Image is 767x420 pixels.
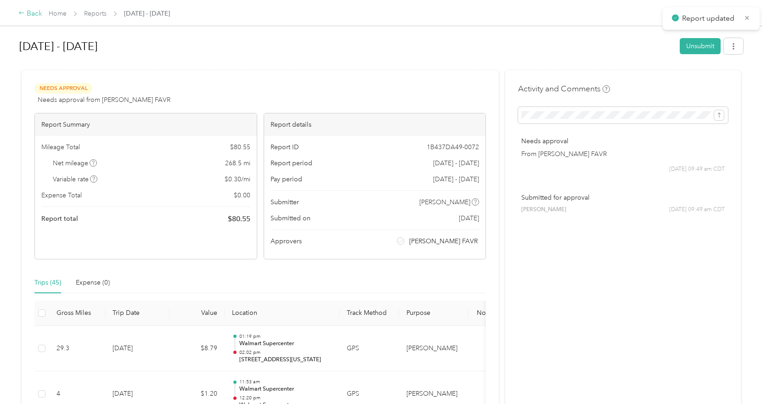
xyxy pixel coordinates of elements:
span: [DATE] - [DATE] [124,9,170,18]
span: [DATE] 09:49 am CDT [669,165,725,174]
td: Acosta [399,371,468,417]
span: Submitter [271,197,299,207]
span: Pay period [271,174,302,184]
span: Expense Total [41,190,82,200]
span: [DATE] - [DATE] [433,174,479,184]
span: Needs approval from [PERSON_NAME] FAVR [38,95,170,105]
p: Walmart Supercenter [239,385,332,393]
th: Gross Miles [49,301,105,326]
button: Unsubmit [680,38,721,54]
span: Report total [41,214,78,224]
div: Report Summary [35,113,257,136]
td: $8.79 [169,326,225,372]
td: 29.3 [49,326,105,372]
p: Report updated [682,13,737,24]
p: 02:02 pm [239,349,332,356]
th: Value [169,301,225,326]
span: $ 0.00 [234,190,250,200]
p: Walmart Supercenter [239,401,332,409]
span: [DATE] [459,213,479,223]
h4: Activity and Comments [518,83,610,95]
p: Walmart Supercenter [239,340,332,348]
span: Report period [271,158,312,168]
span: [PERSON_NAME] [419,197,470,207]
p: From [PERSON_NAME] FAVR [521,149,725,159]
th: Track Method [339,301,399,326]
td: GPS [339,326,399,372]
p: Submitted for approval [521,193,725,202]
th: Location [225,301,339,326]
td: [DATE] [105,326,169,372]
td: [DATE] [105,371,169,417]
td: Acosta [399,326,468,372]
div: Expense (0) [76,278,110,288]
span: [PERSON_NAME] FAVR [409,236,478,246]
span: Needs Approval [34,83,92,94]
th: Purpose [399,301,468,326]
span: $ 0.30 / mi [225,174,250,184]
iframe: Everlance-gr Chat Button Frame [716,369,767,420]
p: 11:53 am [239,379,332,385]
div: Trips (45) [34,278,61,288]
span: Approvers [271,236,302,246]
a: Home [49,10,67,17]
span: Submitted on [271,213,310,223]
span: Mileage Total [41,142,80,152]
span: 268.5 mi [225,158,250,168]
p: Needs approval [521,136,725,146]
th: Trip Date [105,301,169,326]
span: $ 80.55 [228,213,250,224]
span: 1B437DA49-0072 [427,142,479,152]
div: Back [18,8,42,19]
td: GPS [339,371,399,417]
span: [PERSON_NAME] [521,206,566,214]
span: $ 80.55 [230,142,250,152]
p: 12:20 pm [239,395,332,401]
span: Net mileage [53,158,97,168]
td: 4 [49,371,105,417]
span: Report ID [271,142,299,152]
h1: Aug 16 - 31, 2025 [19,35,673,57]
p: 01:19 pm [239,333,332,340]
span: [DATE] - [DATE] [433,158,479,168]
a: Reports [84,10,107,17]
th: Notes [468,301,502,326]
td: $1.20 [169,371,225,417]
span: [DATE] 09:49 am CDT [669,206,725,214]
span: Variable rate [53,174,98,184]
p: [STREET_ADDRESS][US_STATE] [239,356,332,364]
div: Report details [264,113,486,136]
